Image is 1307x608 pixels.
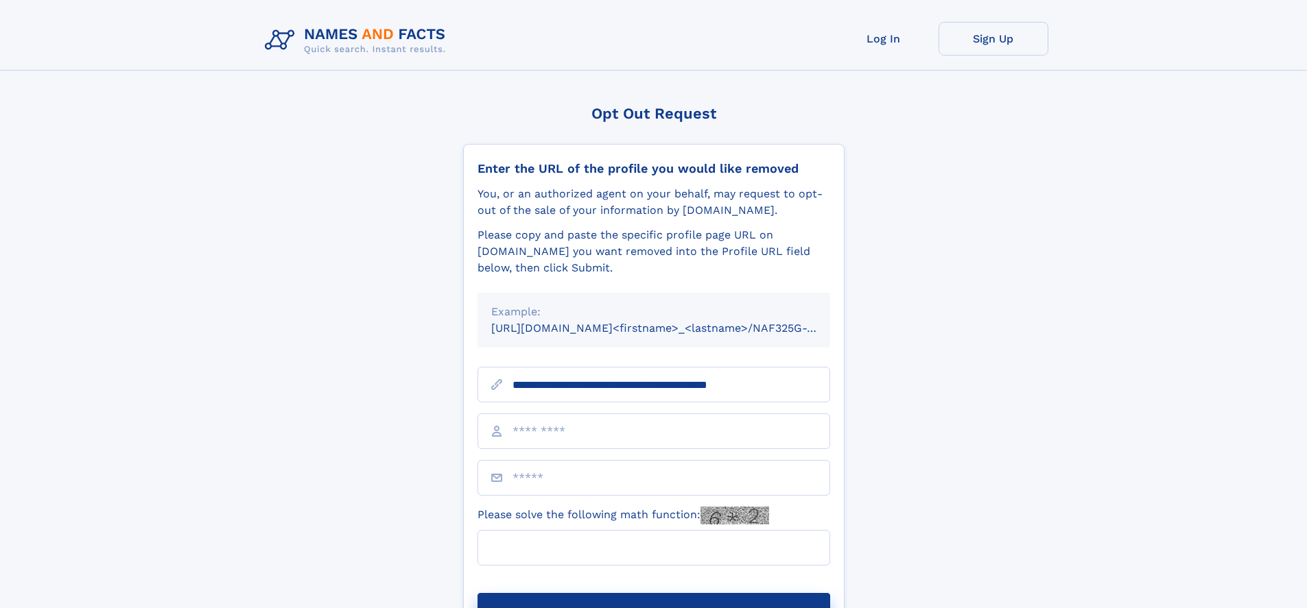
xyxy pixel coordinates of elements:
div: Please copy and paste the specific profile page URL on [DOMAIN_NAME] you want removed into the Pr... [478,227,830,276]
a: Log In [829,22,939,56]
div: Example: [491,304,816,320]
div: Enter the URL of the profile you would like removed [478,161,830,176]
small: [URL][DOMAIN_NAME]<firstname>_<lastname>/NAF325G-xxxxxxxx [491,321,856,335]
label: Please solve the following math function: [478,507,769,524]
div: Opt Out Request [463,105,845,122]
div: You, or an authorized agent on your behalf, may request to opt-out of the sale of your informatio... [478,186,830,219]
a: Sign Up [939,22,1048,56]
img: Logo Names and Facts [259,22,457,59]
